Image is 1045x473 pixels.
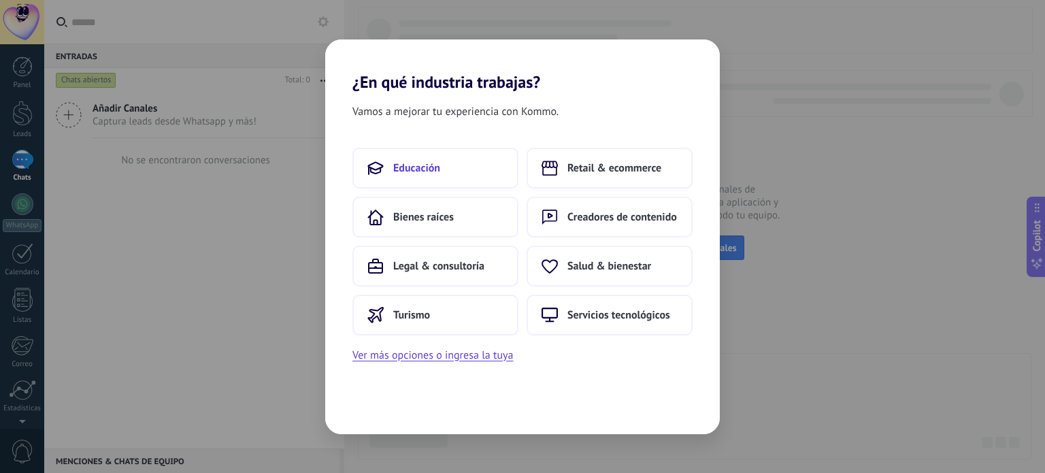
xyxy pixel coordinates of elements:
[527,295,693,336] button: Servicios tecnológicos
[352,103,559,120] span: Vamos a mejorar tu experiencia con Kommo.
[325,39,720,92] h2: ¿En qué industria trabajas?
[567,161,661,175] span: Retail & ecommerce
[352,346,513,364] button: Ver más opciones o ingresa la tuya
[393,308,430,322] span: Turismo
[352,148,518,189] button: Educación
[352,295,518,336] button: Turismo
[567,259,651,273] span: Salud & bienestar
[393,161,440,175] span: Educación
[527,246,693,287] button: Salud & bienestar
[393,259,484,273] span: Legal & consultoría
[352,246,518,287] button: Legal & consultoría
[567,308,670,322] span: Servicios tecnológicos
[567,210,677,224] span: Creadores de contenido
[527,197,693,238] button: Creadores de contenido
[393,210,454,224] span: Bienes raíces
[352,197,518,238] button: Bienes raíces
[527,148,693,189] button: Retail & ecommerce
